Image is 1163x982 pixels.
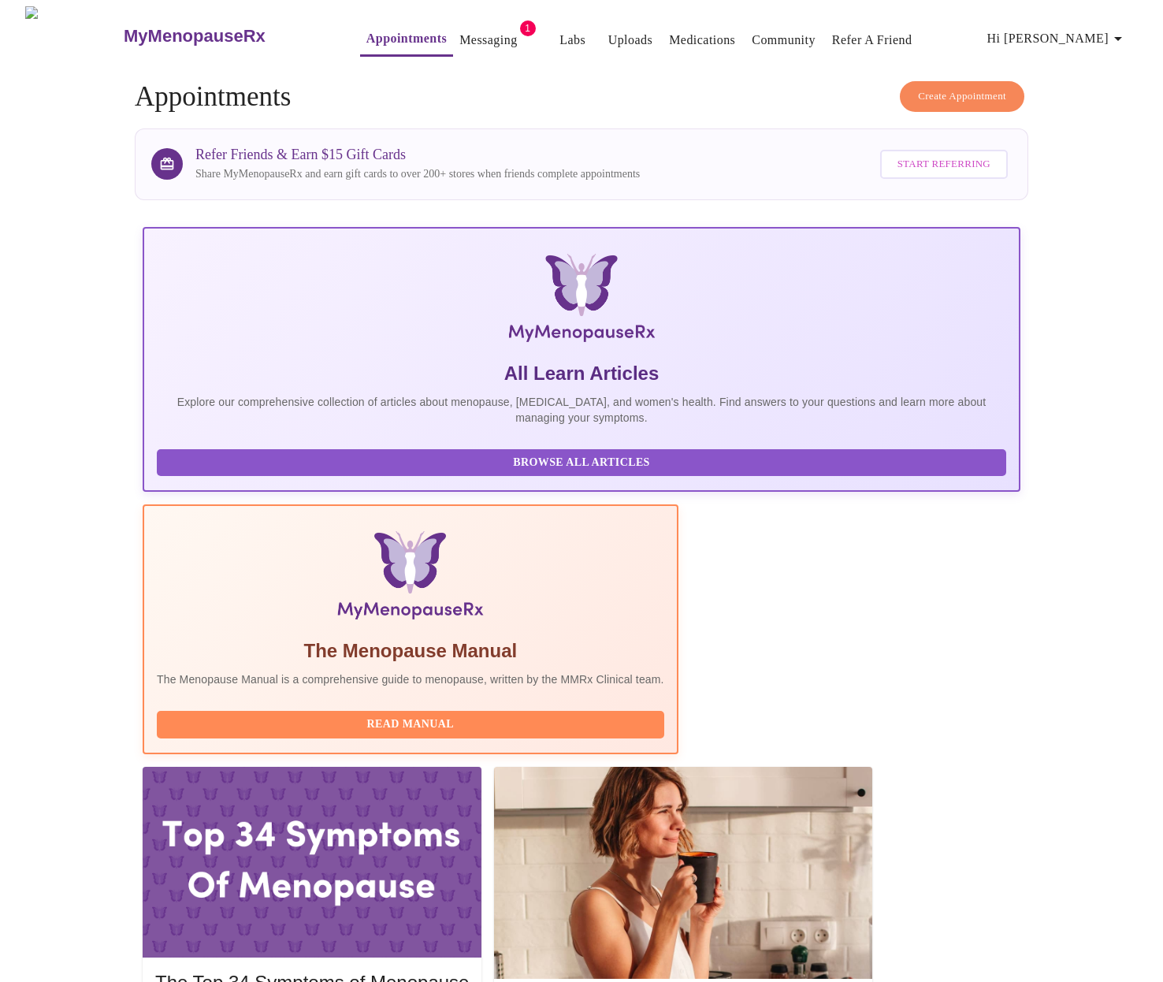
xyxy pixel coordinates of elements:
[453,24,523,56] button: Messaging
[173,715,648,735] span: Read Manual
[157,455,1010,468] a: Browse All Articles
[173,453,990,473] span: Browse All Articles
[195,147,640,163] h3: Refer Friends & Earn $15 Gift Cards
[288,254,874,348] img: MyMenopauseRx Logo
[124,26,266,46] h3: MyMenopauseRx
[157,449,1006,477] button: Browse All Articles
[157,711,664,738] button: Read Manual
[663,24,741,56] button: Medications
[157,716,668,730] a: Read Manual
[135,81,1028,113] h4: Appointments
[360,23,453,57] button: Appointments
[669,29,735,51] a: Medications
[608,29,653,51] a: Uploads
[195,166,640,182] p: Share MyMenopauseRx and earn gift cards to over 200+ stores when friends complete appointments
[122,9,329,64] a: MyMenopauseRx
[459,29,517,51] a: Messaging
[752,29,816,51] a: Community
[826,24,919,56] button: Refer a Friend
[745,24,822,56] button: Community
[520,20,536,36] span: 1
[981,23,1134,54] button: Hi [PERSON_NAME]
[559,29,585,51] a: Labs
[237,531,583,626] img: Menopause Manual
[876,142,1012,187] a: Start Referring
[157,394,1006,426] p: Explore our comprehensive collection of articles about menopause, [MEDICAL_DATA], and women's hea...
[602,24,660,56] button: Uploads
[880,150,1008,179] button: Start Referring
[157,638,664,664] h5: The Menopause Manual
[157,361,1006,386] h5: All Learn Articles
[25,6,122,65] img: MyMenopauseRx Logo
[918,87,1006,106] span: Create Appointment
[366,28,447,50] a: Appointments
[897,155,990,173] span: Start Referring
[832,29,912,51] a: Refer a Friend
[548,24,598,56] button: Labs
[987,28,1128,50] span: Hi [PERSON_NAME]
[900,81,1024,112] button: Create Appointment
[157,671,664,687] p: The Menopause Manual is a comprehensive guide to menopause, written by the MMRx Clinical team.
